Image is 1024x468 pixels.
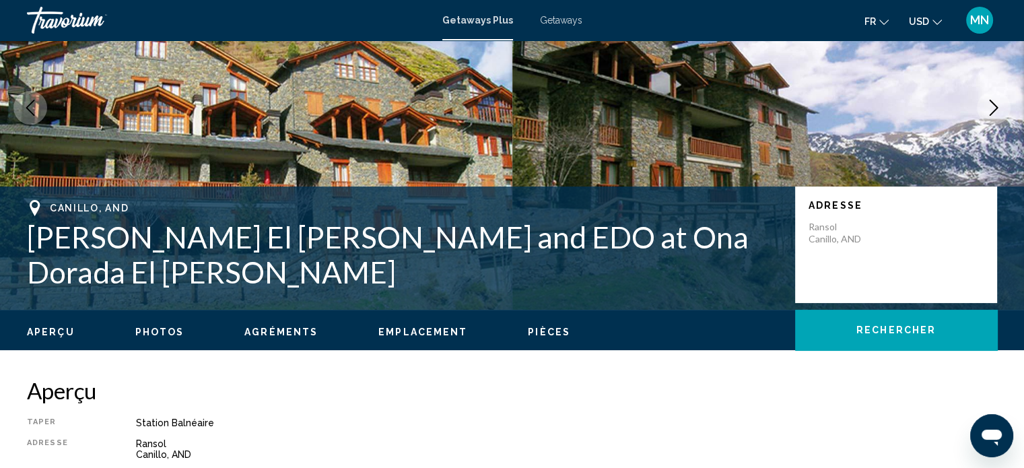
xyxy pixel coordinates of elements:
button: Photos [135,326,184,338]
a: Travorium [27,7,429,34]
div: Station balnéaire [136,417,997,428]
span: Emplacement [378,327,467,337]
p: Adresse [809,200,984,211]
button: Previous image [13,91,47,125]
div: Taper [27,417,102,428]
div: Adresse [27,438,102,460]
iframe: Bouton de lancement de la fenêtre de messagerie [970,414,1013,457]
span: Photos [135,327,184,337]
span: Canillo, AND [50,203,129,213]
button: Rechercher [795,310,997,350]
a: Getaways Plus [442,15,513,26]
button: Next image [977,91,1011,125]
span: USD [909,16,929,27]
button: Emplacement [378,326,467,338]
h1: [PERSON_NAME] El [PERSON_NAME] and EDO at Ona Dorada El [PERSON_NAME] [27,220,782,290]
span: Pièces [528,327,570,337]
button: User Menu [962,6,997,34]
span: Agréments [244,327,318,337]
p: Ransol Canillo, AND [809,221,916,245]
button: Aperçu [27,326,75,338]
span: Aperçu [27,327,75,337]
span: Rechercher [856,325,936,336]
button: Change currency [909,11,942,31]
div: Ransol Canillo, AND [136,438,997,460]
span: fr [864,16,876,27]
a: Getaways [540,15,582,26]
button: Agréments [244,326,318,338]
button: Pièces [528,326,570,338]
h2: Aperçu [27,377,997,404]
button: Change language [864,11,889,31]
span: MN [970,13,989,27]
